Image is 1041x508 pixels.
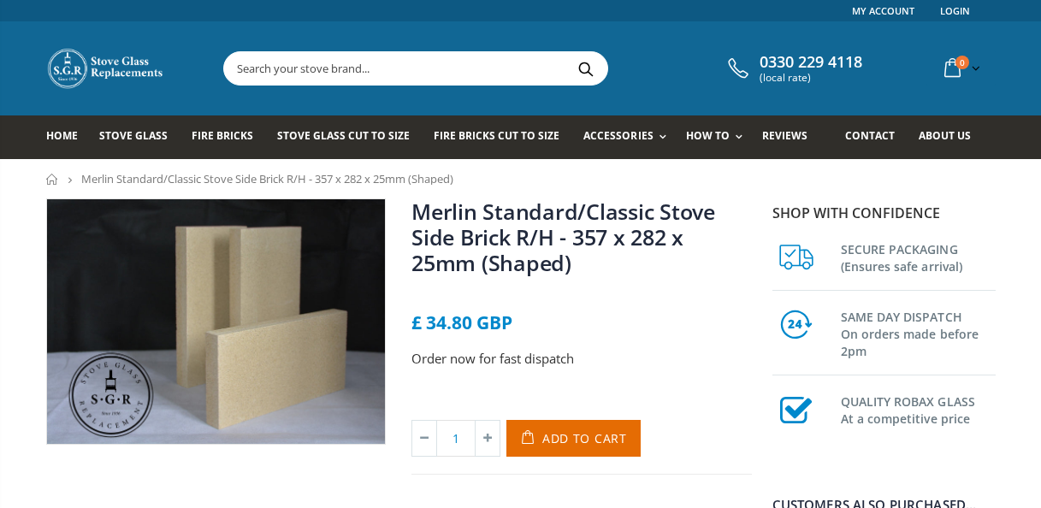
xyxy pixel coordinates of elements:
[277,115,423,159] a: Stove Glass Cut To Size
[772,203,996,223] p: Shop with confidence
[192,115,266,159] a: Fire Bricks
[937,51,984,85] a: 0
[47,199,386,444] img: 3_fire_bricks-2-min_44750830-38b4-4308-9a7e-198870a5a182_800x_crop_center.jpg
[583,115,674,159] a: Accessories
[841,305,996,360] h3: SAME DAY DISPATCH On orders made before 2pm
[845,128,895,143] span: Contact
[542,430,627,446] span: Add to Cart
[686,115,751,159] a: How To
[434,128,559,143] span: Fire Bricks Cut To Size
[411,197,715,277] a: Merlin Standard/Classic Stove Side Brick R/H - 357 x 282 x 25mm (Shaped)
[81,171,453,186] span: Merlin Standard/Classic Stove Side Brick R/H - 357 x 282 x 25mm (Shaped)
[583,128,653,143] span: Accessories
[841,390,996,428] h3: QUALITY ROBAX GLASS At a competitive price
[686,128,730,143] span: How To
[46,174,59,185] a: Home
[99,128,168,143] span: Stove Glass
[411,310,512,334] span: £ 34.80 GBP
[411,349,752,369] p: Order now for fast dispatch
[955,56,969,69] span: 0
[762,115,820,159] a: Reviews
[46,115,91,159] a: Home
[760,53,862,72] span: 0330 229 4118
[919,128,971,143] span: About us
[192,128,253,143] span: Fire Bricks
[46,128,78,143] span: Home
[99,115,180,159] a: Stove Glass
[762,128,807,143] span: Reviews
[919,115,984,159] a: About us
[760,72,862,84] span: (local rate)
[567,52,606,85] button: Search
[46,47,166,90] img: Stove Glass Replacement
[845,115,908,159] a: Contact
[841,238,996,275] h3: SECURE PACKAGING (Ensures safe arrival)
[277,128,410,143] span: Stove Glass Cut To Size
[506,420,641,457] button: Add to Cart
[434,115,572,159] a: Fire Bricks Cut To Size
[224,52,799,85] input: Search your stove brand...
